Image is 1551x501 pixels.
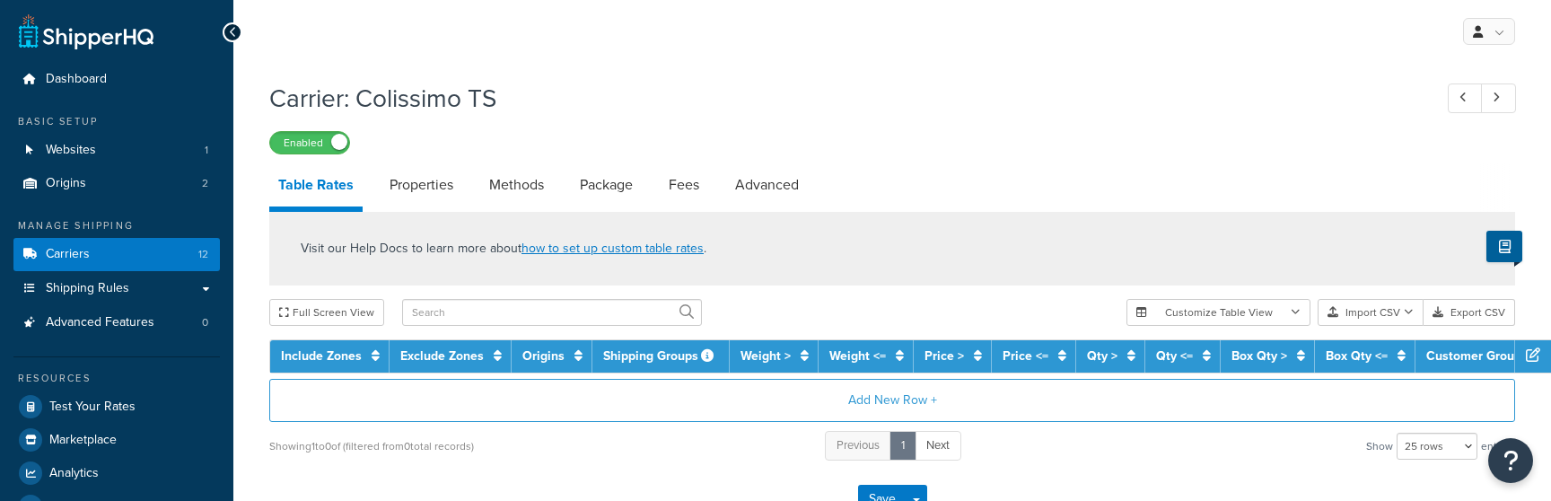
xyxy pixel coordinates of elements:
[13,371,220,386] div: Resources
[829,347,886,365] a: Weight <=
[13,391,220,423] a: Test Your Rates
[13,167,220,200] li: Origins
[13,134,220,167] a: Websites1
[1424,299,1515,326] button: Export CSV
[13,218,220,233] div: Manage Shipping
[726,163,808,207] a: Advanced
[202,315,208,330] span: 0
[46,315,154,330] span: Advanced Features
[1488,438,1533,483] button: Open Resource Center
[1448,83,1483,113] a: Previous Record
[13,306,220,339] li: Advanced Features
[522,347,565,365] a: Origins
[49,466,99,481] span: Analytics
[269,81,1415,116] h1: Carrier: Colissimo TS
[46,281,129,296] span: Shipping Rules
[13,238,220,271] li: Carriers
[660,163,708,207] a: Fees
[13,238,220,271] a: Carriers12
[1231,347,1287,365] a: Box Qty >
[571,163,642,207] a: Package
[825,431,891,461] a: Previous
[281,347,362,365] a: Include Zones
[1366,434,1393,459] span: Show
[49,400,136,415] span: Test Your Rates
[402,299,702,326] input: Search
[1481,434,1515,459] span: entries
[13,114,220,129] div: Basic Setup
[13,134,220,167] li: Websites
[889,431,916,461] a: 1
[1126,299,1310,326] button: Customize Table View
[13,272,220,305] a: Shipping Rules
[1087,347,1117,365] a: Qty >
[740,347,791,365] a: Weight >
[269,434,474,459] div: Showing 1 to 0 of (filtered from 0 total records)
[301,239,706,259] p: Visit our Help Docs to learn more about .
[400,347,484,365] a: Exclude Zones
[205,143,208,158] span: 1
[13,424,220,456] a: Marketplace
[381,163,462,207] a: Properties
[46,143,96,158] span: Websites
[926,436,950,453] span: Next
[13,63,220,96] a: Dashboard
[13,457,220,489] a: Analytics
[924,347,964,365] a: Price >
[837,436,880,453] span: Previous
[592,340,730,373] th: Shipping Groups
[1156,347,1193,365] a: Qty <=
[269,163,363,212] a: Table Rates
[269,299,384,326] button: Full Screen View
[1318,299,1424,326] button: Import CSV
[480,163,553,207] a: Methods
[13,306,220,339] a: Advanced Features0
[915,431,961,461] a: Next
[46,247,90,262] span: Carriers
[202,176,208,191] span: 2
[1486,231,1522,262] button: Show Help Docs
[1326,347,1388,365] a: Box Qty <=
[46,72,107,87] span: Dashboard
[269,379,1515,422] button: Add New Row +
[13,167,220,200] a: Origins2
[46,176,86,191] span: Origins
[270,132,349,154] label: Enabled
[521,239,704,258] a: how to set up custom table rates
[1426,347,1528,365] a: Customer Groups
[198,247,208,262] span: 12
[49,433,117,448] span: Marketplace
[1481,83,1516,113] a: Next Record
[1003,347,1048,365] a: Price <=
